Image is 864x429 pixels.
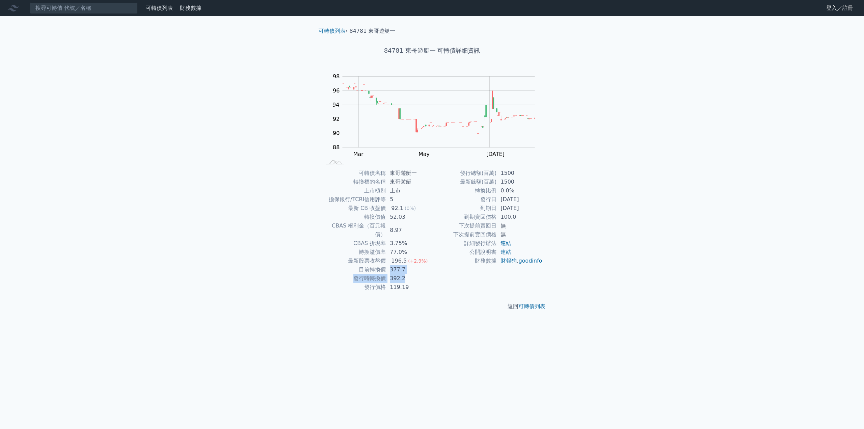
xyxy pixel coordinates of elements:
[486,151,505,157] tspan: [DATE]
[329,73,545,157] g: Chart
[496,230,543,239] td: 無
[321,195,386,204] td: 擔保銀行/TCRI信用評等
[321,239,386,248] td: CBAS 折現率
[333,116,340,122] tspan: 92
[496,169,543,178] td: 1500
[432,248,496,257] td: 公開說明書
[432,239,496,248] td: 詳細發行辦法
[386,178,432,186] td: 東哥遊艇
[321,274,386,283] td: 發行時轉換價
[432,186,496,195] td: 轉換比例
[501,249,511,255] a: 連結
[321,257,386,265] td: 最新股票收盤價
[386,239,432,248] td: 3.75%
[30,2,138,14] input: 搜尋可轉債 代號／名稱
[501,258,517,264] a: 財報狗
[432,204,496,213] td: 到期日
[408,258,428,264] span: (+2.9%)
[386,274,432,283] td: 392.2
[432,195,496,204] td: 發行日
[321,265,386,274] td: 目前轉換價
[350,27,396,35] li: 84781 東哥遊艇一
[386,248,432,257] td: 77.0%
[496,204,543,213] td: [DATE]
[386,283,432,292] td: 119.19
[319,28,346,34] a: 可轉債列表
[501,240,511,246] a: 連結
[321,178,386,186] td: 轉換標的名稱
[319,27,348,35] li: ›
[146,5,173,11] a: 可轉債列表
[386,265,432,274] td: 377.7
[321,283,386,292] td: 發行價格
[321,221,386,239] td: CBAS 權利金（百元報價）
[432,213,496,221] td: 到期賣回價格
[321,204,386,213] td: 最新 CB 收盤價
[432,169,496,178] td: 發行總額(百萬)
[518,303,545,310] a: 可轉債列表
[496,257,543,265] td: ,
[830,397,864,429] iframe: Chat Widget
[386,195,432,204] td: 5
[313,46,551,55] h1: 84781 東哥遊艇一 可轉債詳細資訊
[390,204,405,213] div: 92.1
[321,213,386,221] td: 轉換價值
[386,169,432,178] td: 東哥遊艇一
[390,257,408,265] div: 196.5
[333,73,340,80] tspan: 98
[432,221,496,230] td: 下次提前賣回日
[313,302,551,311] p: 返回
[333,87,340,94] tspan: 96
[386,221,432,239] td: 8.97
[180,5,201,11] a: 財務數據
[386,213,432,221] td: 52.03
[432,230,496,239] td: 下次提前賣回價格
[405,206,416,211] span: (0%)
[321,169,386,178] td: 可轉債名稱
[496,221,543,230] td: 無
[432,178,496,186] td: 最新餘額(百萬)
[496,195,543,204] td: [DATE]
[418,151,430,157] tspan: May
[333,144,340,151] tspan: 88
[386,186,432,195] td: 上市
[518,258,542,264] a: goodinfo
[496,213,543,221] td: 100.0
[321,186,386,195] td: 上市櫃別
[496,186,543,195] td: 0.0%
[821,3,859,14] a: 登入／註冊
[496,178,543,186] td: 1500
[353,151,364,157] tspan: Mar
[432,257,496,265] td: 財務數據
[332,102,339,108] tspan: 94
[321,248,386,257] td: 轉換溢價率
[333,130,340,136] tspan: 90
